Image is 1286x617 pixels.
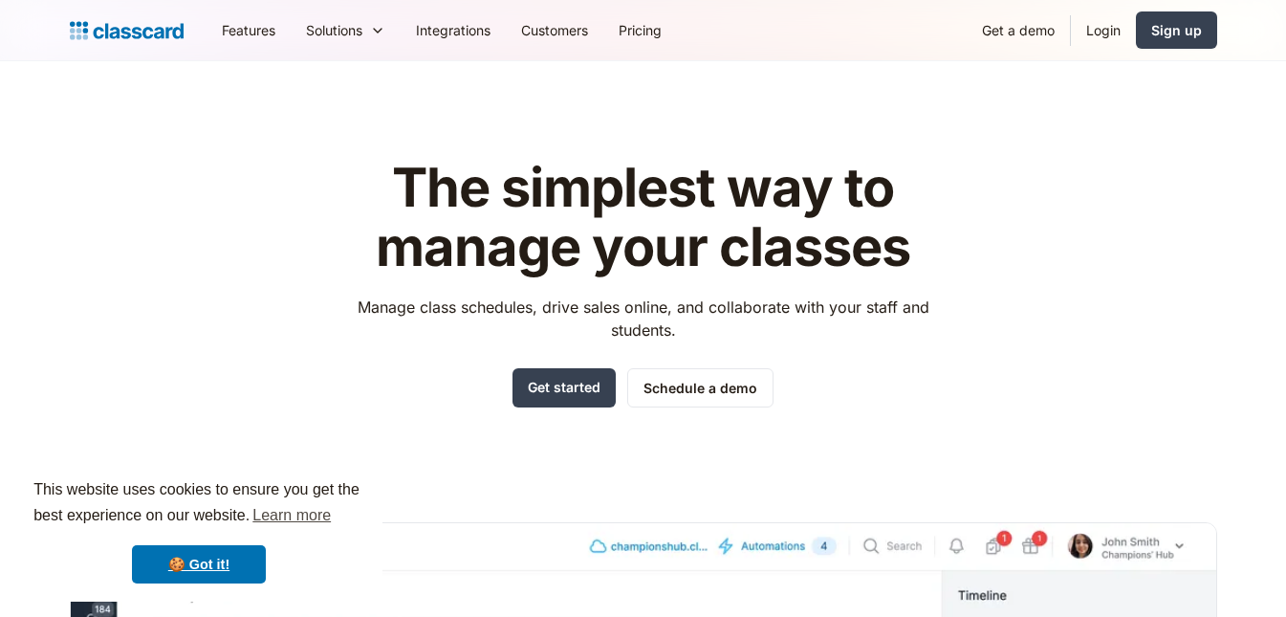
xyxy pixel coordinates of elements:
[339,296,947,342] p: Manage class schedules, drive sales online, and collaborate with your staff and students.
[132,545,266,584] a: dismiss cookie message
[15,460,382,602] div: cookieconsent
[1151,20,1202,40] div: Sign up
[291,9,401,52] div: Solutions
[339,159,947,276] h1: The simplest way to manage your classes
[207,9,291,52] a: Features
[70,17,184,44] a: Logo
[1071,9,1136,52] a: Login
[1136,11,1217,49] a: Sign up
[401,9,506,52] a: Integrations
[603,9,677,52] a: Pricing
[512,368,616,408] a: Get started
[306,20,362,40] div: Solutions
[250,501,334,530] a: learn more about cookies
[33,478,364,530] span: This website uses cookies to ensure you get the best experience on our website.
[627,368,774,408] a: Schedule a demo
[506,9,603,52] a: Customers
[967,9,1070,52] a: Get a demo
